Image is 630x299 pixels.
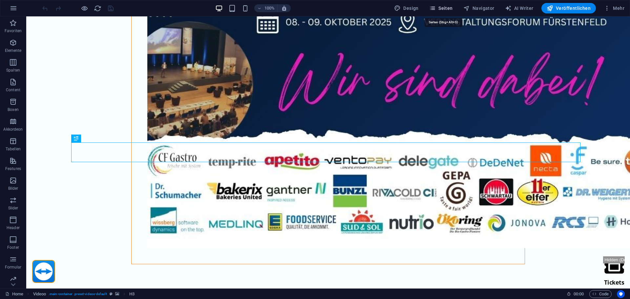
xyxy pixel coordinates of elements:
i: Bei Größenänderung Zoomstufe automatisch an das gewählte Gerät anpassen. [281,5,287,11]
nav: breadcrumb [33,290,135,298]
h6: 100% [264,4,275,12]
span: . main-container .preset-videoo-default [49,290,107,298]
button: reload [94,4,101,12]
button: Usercentrics [617,290,625,298]
p: Favoriten [5,28,22,33]
p: Bilder [8,186,18,191]
p: Footer [7,245,19,250]
p: Slider [8,205,18,211]
i: Seite neu laden [94,5,101,12]
p: Spalten [6,68,20,73]
p: Formular [5,265,22,270]
span: Design [394,5,419,11]
p: Header [7,225,20,230]
span: Klick zum Auswählen. Doppelklick zum Bearbeiten [129,290,135,298]
p: Content [6,87,20,93]
span: Veröffentlichen [547,5,591,11]
p: Tabellen [6,146,21,152]
button: Veröffentlichen [541,3,596,13]
span: Code [592,290,609,298]
p: Elemente [5,48,22,53]
a: Klick, um Auswahl aufzuheben. Doppelklick öffnet Seitenverwaltung [5,290,23,298]
span: Seiten [429,5,453,11]
div: Design (Strg+Alt+Y) [391,3,421,13]
i: Dieses Element ist ein anpassbares Preset [110,292,113,296]
button: Navigator [461,3,497,13]
i: Element verfügt über einen Hintergrund [115,292,119,296]
h6: Session-Zeit [567,290,584,298]
span: 00 00 [574,290,584,298]
p: Akkordeon [3,127,23,132]
button: AI Writer [502,3,536,13]
span: Klick zum Auswählen. Doppelklick zum Bearbeiten [33,290,46,298]
span: Navigator [463,5,494,11]
button: Code [589,290,612,298]
p: Boxen [8,107,19,112]
span: : [578,291,579,296]
button: Mehr [601,3,627,13]
span: AI Writer [505,5,534,11]
button: Seiten [427,3,455,13]
button: Design [391,3,421,13]
p: Features [5,166,21,171]
button: 100% [254,4,278,12]
button: Klicke hier, um den Vorschau-Modus zu verlassen [80,4,88,12]
span: Mehr [604,5,624,11]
